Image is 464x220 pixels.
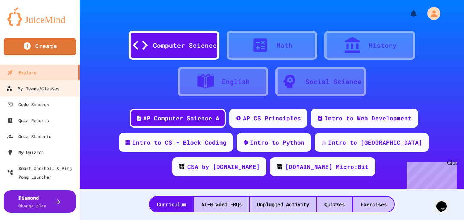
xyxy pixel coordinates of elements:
[18,203,46,208] span: Change plan
[369,41,397,50] div: History
[6,84,59,93] div: My Teams/Classes
[194,197,249,212] div: AI-Graded FRQs
[250,138,304,147] div: Intro to Python
[4,190,76,213] button: DiamondChange plan
[153,41,217,50] div: Computer Science
[150,197,193,212] div: Curriculum
[353,197,394,212] div: Exercises
[250,197,316,212] div: Unplugged Activity
[306,77,361,87] div: Social Science
[404,159,457,190] iframe: chat widget
[187,162,260,171] div: CSA by [DOMAIN_NAME]
[7,164,77,181] div: Smart Doorbell & Ping Pong Launcher
[143,114,219,123] div: AP Computer Science A
[7,68,36,77] div: Explore
[317,197,352,212] div: Quizzes
[420,5,442,22] div: My Account
[3,3,50,46] div: Chat with us now!Close
[179,164,184,169] img: CODE_logo_RGB.png
[7,132,51,141] div: Quiz Students
[7,148,44,157] div: My Quizzes
[277,164,282,169] img: CODE_logo_RGB.png
[7,7,72,26] img: logo-orange.svg
[285,162,369,171] div: [DOMAIN_NAME] Micro:Bit
[4,38,76,55] a: Create
[7,116,49,125] div: Quiz Reports
[328,138,422,147] div: Intro to [GEOGRAPHIC_DATA]
[396,7,420,20] div: My Notifications
[324,114,411,123] div: Intro to Web Development
[7,100,49,109] div: Code Sandbox
[434,191,457,213] iframe: chat widget
[243,114,301,123] div: AP CS Principles
[132,138,227,147] div: Intro to CS - Block Coding
[222,77,250,87] div: English
[277,41,293,50] div: Math
[18,194,46,209] div: Diamond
